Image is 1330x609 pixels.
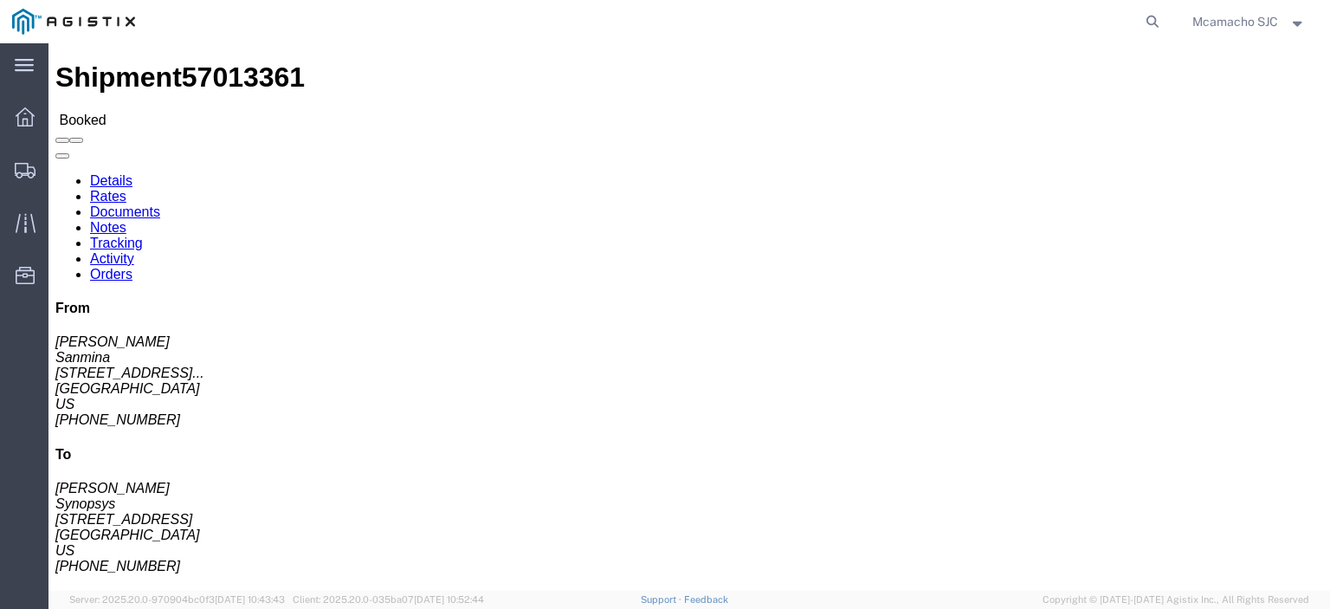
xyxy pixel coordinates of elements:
a: Support [641,594,684,605]
iframe: FS Legacy Container [48,43,1330,591]
button: Mcamacho SJC [1191,11,1307,32]
img: logo [12,9,135,35]
span: [DATE] 10:52:44 [414,594,484,605]
span: Mcamacho SJC [1192,12,1278,31]
a: Feedback [684,594,728,605]
span: Copyright © [DATE]-[DATE] Agistix Inc., All Rights Reserved [1043,593,1309,607]
span: Server: 2025.20.0-970904bc0f3 [69,594,285,605]
span: Client: 2025.20.0-035ba07 [293,594,484,605]
span: [DATE] 10:43:43 [215,594,285,605]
